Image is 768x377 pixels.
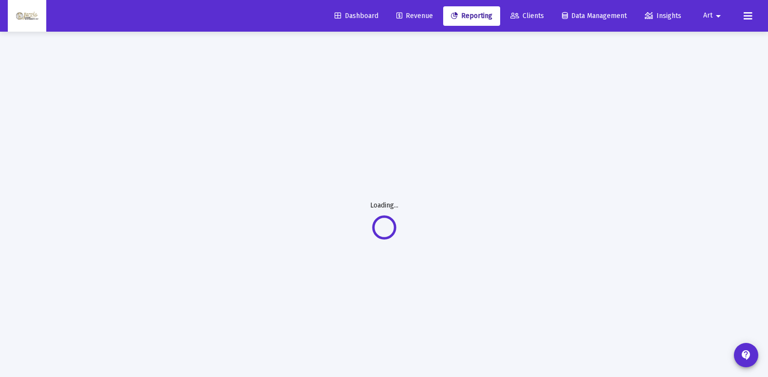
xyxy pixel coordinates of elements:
span: Reporting [451,12,492,20]
span: Art [703,12,712,20]
a: Insights [637,6,689,26]
span: Clients [510,12,544,20]
button: Art [692,6,736,25]
mat-icon: arrow_drop_down [712,6,724,26]
span: Insights [645,12,681,20]
a: Revenue [389,6,441,26]
span: Data Management [562,12,627,20]
img: Dashboard [15,6,39,26]
a: Dashboard [327,6,386,26]
span: Revenue [396,12,433,20]
a: Reporting [443,6,500,26]
span: Dashboard [335,12,378,20]
mat-icon: contact_support [740,349,752,361]
a: Data Management [554,6,635,26]
a: Clients [503,6,552,26]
